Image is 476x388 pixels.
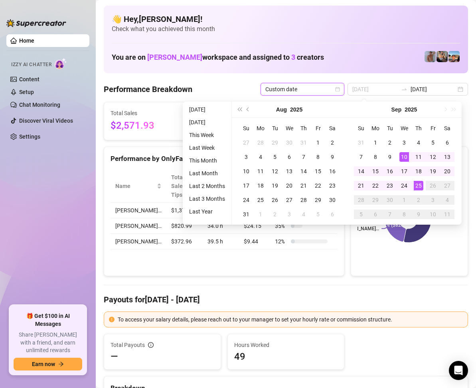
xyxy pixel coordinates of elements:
[411,164,426,178] td: 2025-09-18
[186,143,228,153] li: Last Week
[442,195,452,205] div: 4
[14,331,82,355] span: Share [PERSON_NAME] with a friend, and earn unlimited rewards
[270,195,280,205] div: 26
[383,135,397,150] td: 2025-09-02
[256,195,265,205] div: 25
[371,152,380,162] div: 8
[368,207,383,221] td: 2025-10-06
[411,207,426,221] td: 2025-10-09
[58,361,64,367] span: arrow-right
[111,153,338,164] div: Performance by OnlyFans Creator
[256,167,265,176] div: 11
[368,193,383,207] td: 2025-09-29
[234,341,338,349] span: Hours Worked
[399,138,409,147] div: 3
[253,178,268,193] td: 2025-08-18
[239,234,270,249] td: $9.44
[313,210,323,219] div: 5
[399,195,409,205] div: 1
[354,178,368,193] td: 2025-09-21
[385,195,395,205] div: 30
[239,164,253,178] td: 2025-08-10
[371,181,380,190] div: 22
[385,181,395,190] div: 23
[109,317,115,322] span: exclamation-circle
[356,181,366,190] div: 21
[171,173,192,199] span: Total Sales & Tips
[111,350,118,363] span: —
[239,121,253,135] th: Su
[436,51,448,62] img: George
[253,150,268,164] td: 2025-08-04
[311,178,325,193] td: 2025-08-22
[428,210,438,219] div: 10
[311,135,325,150] td: 2025-08-01
[244,102,253,118] button: Previous month (PageUp)
[414,195,423,205] div: 2
[296,207,311,221] td: 2025-09-04
[440,135,454,150] td: 2025-09-06
[383,193,397,207] td: 2025-09-30
[19,89,34,95] a: Setup
[426,207,440,221] td: 2025-10-10
[166,203,203,218] td: $1,377.98
[399,152,409,162] div: 10
[354,135,368,150] td: 2025-08-31
[203,218,239,234] td: 34.0 h
[426,121,440,135] th: Fr
[442,181,452,190] div: 27
[356,210,366,219] div: 5
[234,350,338,363] span: 49
[354,150,368,164] td: 2025-09-07
[311,193,325,207] td: 2025-08-29
[241,195,251,205] div: 24
[414,167,423,176] div: 18
[203,234,239,249] td: 39.5 h
[335,87,340,92] span: calendar
[414,210,423,219] div: 9
[426,150,440,164] td: 2025-09-12
[313,152,323,162] div: 8
[328,195,337,205] div: 30
[270,167,280,176] div: 12
[328,152,337,162] div: 9
[239,135,253,150] td: 2025-07-27
[401,86,407,92] span: swap-right
[428,167,438,176] div: 19
[383,150,397,164] td: 2025-09-09
[111,341,145,349] span: Total Payouts
[253,207,268,221] td: 2025-09-01
[356,167,366,176] div: 14
[383,121,397,135] th: Tu
[239,207,253,221] td: 2025-08-31
[32,361,55,367] span: Earn now
[111,170,166,203] th: Name
[104,84,192,95] h4: Performance Breakdown
[440,178,454,193] td: 2025-09-27
[440,121,454,135] th: Sa
[385,152,395,162] div: 9
[385,167,395,176] div: 16
[296,178,311,193] td: 2025-08-21
[284,210,294,219] div: 3
[371,195,380,205] div: 29
[268,121,282,135] th: Tu
[268,150,282,164] td: 2025-08-05
[186,156,228,165] li: This Month
[166,218,203,234] td: $820.99
[296,150,311,164] td: 2025-08-07
[282,164,296,178] td: 2025-08-13
[397,178,411,193] td: 2025-09-24
[268,135,282,150] td: 2025-07-29
[399,167,409,176] div: 17
[313,167,323,176] div: 15
[311,207,325,221] td: 2025-09-05
[397,135,411,150] td: 2025-09-03
[299,152,308,162] div: 7
[354,193,368,207] td: 2025-09-28
[328,181,337,190] div: 23
[391,102,402,118] button: Choose a month
[275,237,288,246] span: 12 %
[253,135,268,150] td: 2025-07-28
[112,53,324,62] h1: You are on workspace and assigned to creators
